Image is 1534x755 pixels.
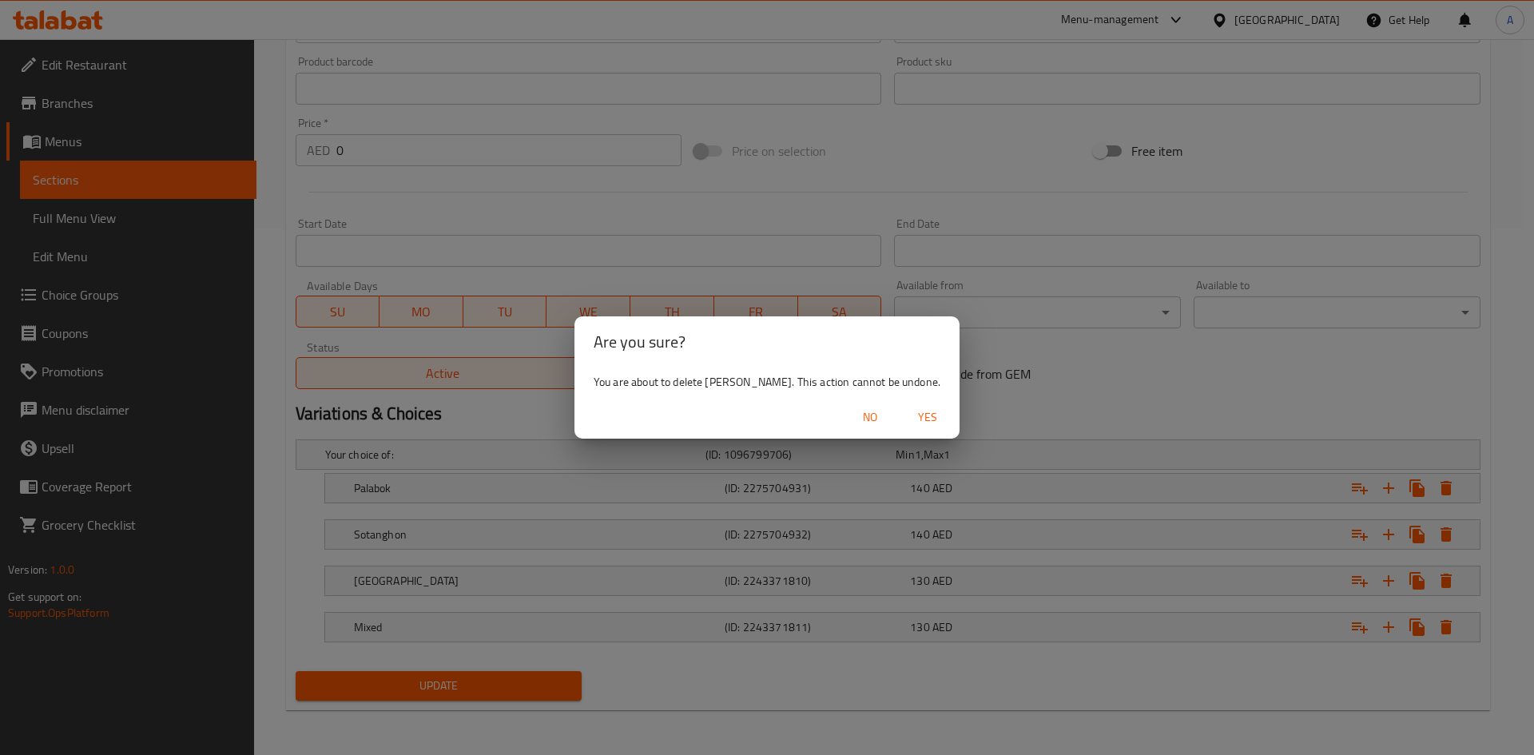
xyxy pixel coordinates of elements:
span: No [851,407,889,427]
span: Yes [908,407,947,427]
button: Yes [902,403,953,432]
button: No [844,403,896,432]
h2: Are you sure? [594,329,940,355]
div: You are about to delete [PERSON_NAME]. This action cannot be undone. [574,368,960,396]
